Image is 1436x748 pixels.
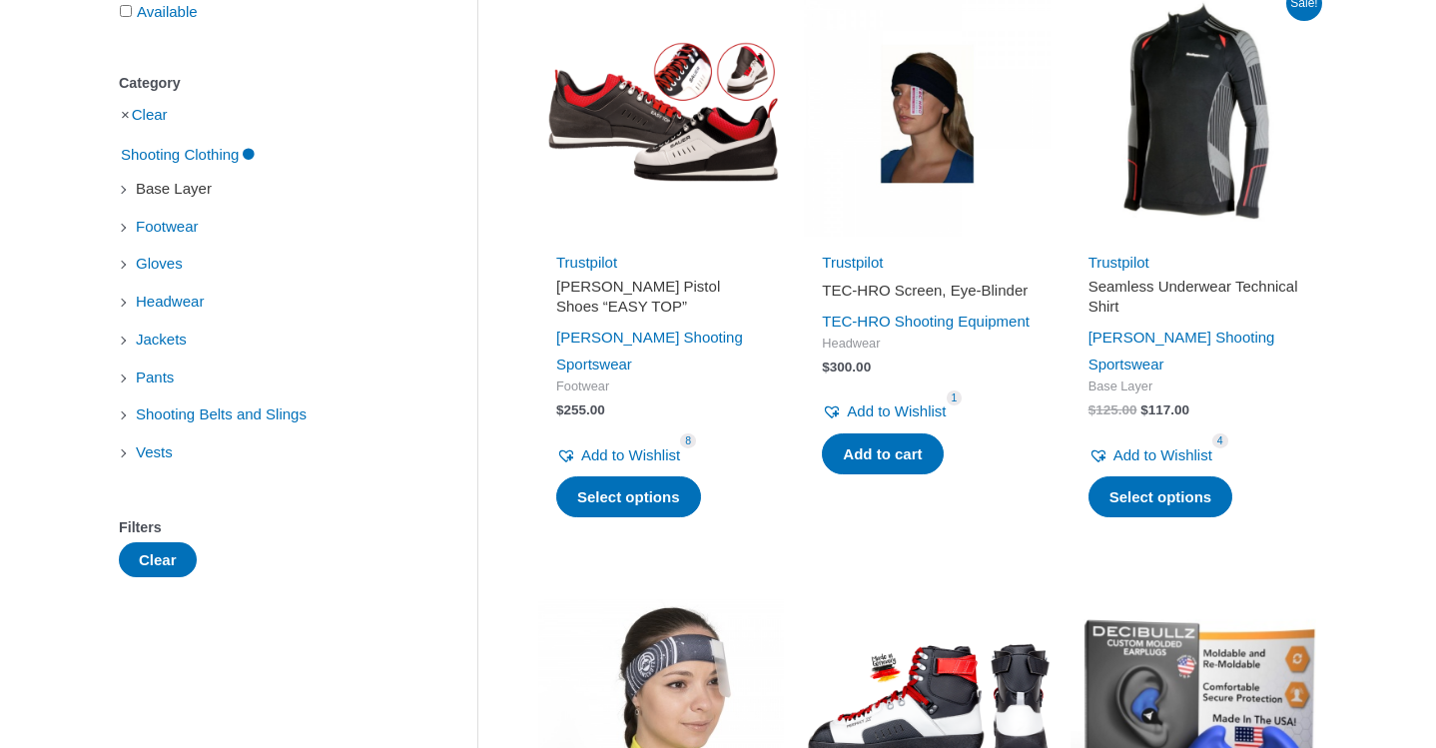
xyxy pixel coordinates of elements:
span: Footwear [556,378,766,395]
a: Shooting Belts and Slings [134,404,309,421]
span: Base Layer [134,172,214,206]
span: Add to Wishlist [1113,446,1212,463]
div: Category [119,69,417,98]
bdi: 300.00 [822,360,871,374]
button: Clear [119,542,197,577]
a: [PERSON_NAME] Shooting Sportswear [556,329,743,374]
a: Base Layer [134,179,214,196]
span: 8 [680,433,696,448]
bdi: 125.00 [1088,402,1137,417]
span: Base Layer [1088,378,1298,395]
span: Headwear [822,336,1032,353]
span: Shooting Belts and Slings [134,397,309,431]
a: Seamless Underwear Technical Shirt [1088,277,1298,324]
span: 1 [947,390,963,405]
a: Add to Wishlist [556,441,680,469]
a: Trustpilot [556,254,617,271]
h2: Seamless Underwear Technical Shirt [1088,277,1298,316]
span: Pants [134,361,176,394]
h2: [PERSON_NAME] Pistol Shoes “EASY TOP” [556,277,766,316]
a: Clear [132,106,168,123]
a: Add to cart: “TEC-HRO Screen, Eye-Blinder” [822,433,943,475]
a: Available [137,3,198,20]
a: Headwear [134,292,206,309]
span: $ [1140,402,1148,417]
a: TEC-HRO Shooting Equipment [822,313,1030,330]
a: Add to Wishlist [822,397,946,425]
a: Select options for “SAUER Pistol Shoes "EASY TOP"” [556,476,701,518]
span: Add to Wishlist [847,402,946,419]
a: [PERSON_NAME] Shooting Sportswear [1088,329,1275,374]
span: 4 [1212,433,1228,448]
bdi: 255.00 [556,402,605,417]
span: Headwear [134,285,206,319]
a: Trustpilot [822,254,883,271]
a: Add to Wishlist [1088,441,1212,469]
a: Gloves [134,254,185,271]
a: Vests [134,442,175,459]
div: Filters [119,513,417,542]
span: Shooting Clothing [119,138,241,172]
a: Jackets [134,330,189,347]
span: Vests [134,435,175,469]
span: Jackets [134,323,189,357]
a: Trustpilot [1088,254,1149,271]
span: Gloves [134,247,185,281]
a: Shooting Clothing [119,145,257,162]
span: $ [1088,402,1096,417]
a: Select options for “Seamless Underwear Technical Shirt” [1088,476,1233,518]
span: Add to Wishlist [581,446,680,463]
a: Footwear [134,217,201,234]
a: Pants [134,368,176,384]
h2: TEC-HRO Screen, Eye-Blinder [822,281,1032,301]
span: $ [822,360,830,374]
a: [PERSON_NAME] Pistol Shoes “EASY TOP” [556,277,766,324]
span: Footwear [134,210,201,244]
input: Available [120,5,132,17]
a: TEC-HRO Screen, Eye-Blinder [822,281,1032,308]
span: $ [556,402,564,417]
bdi: 117.00 [1140,402,1189,417]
